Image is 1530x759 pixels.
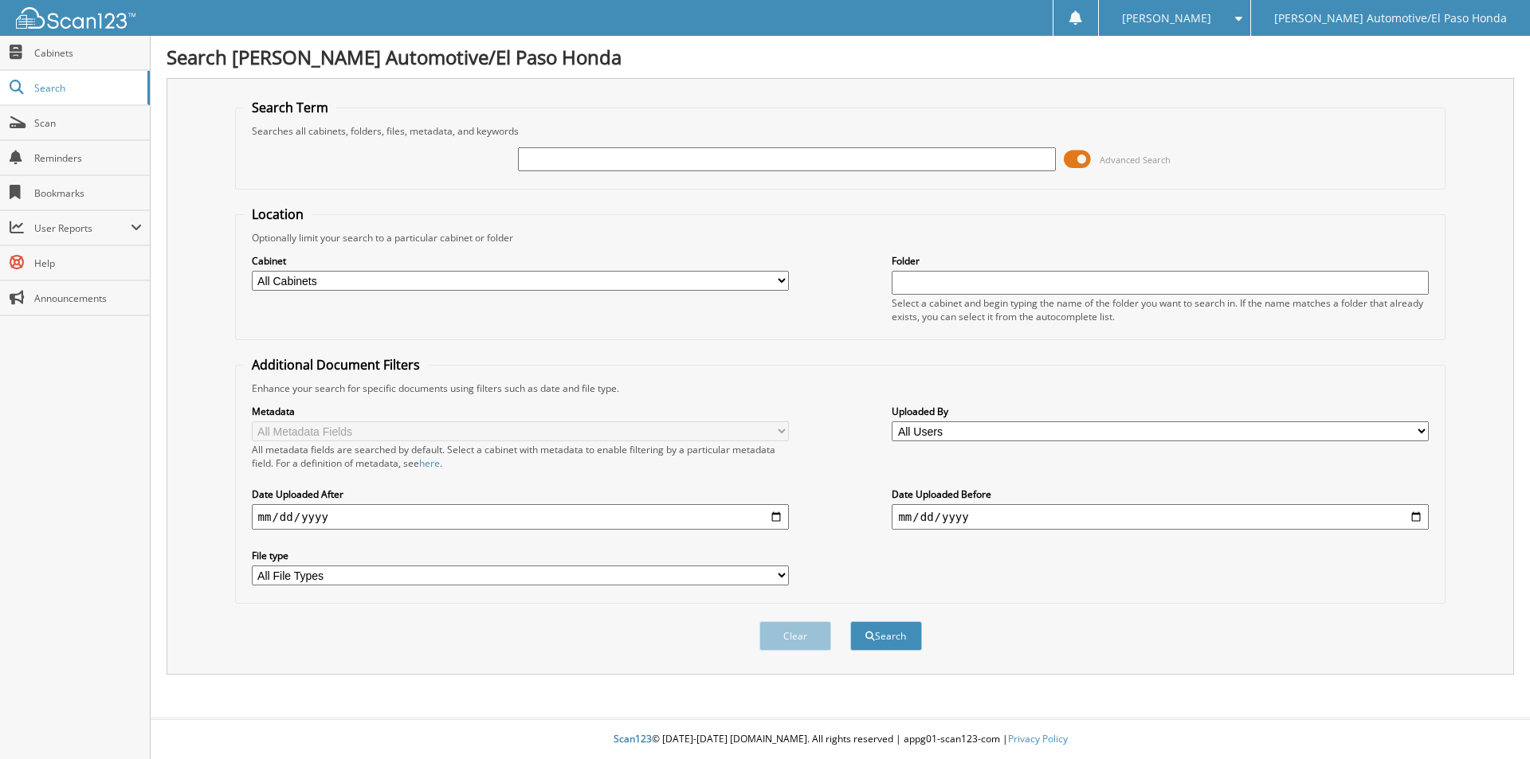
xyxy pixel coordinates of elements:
[16,7,135,29] img: scan123-logo-white.svg
[252,405,789,418] label: Metadata
[892,487,1429,501] label: Date Uploaded Before
[252,549,789,562] label: File type
[850,621,922,651] button: Search
[34,46,142,60] span: Cabinets
[759,621,831,651] button: Clear
[34,291,142,305] span: Announcements
[244,124,1438,138] div: Searches all cabinets, folders, files, metadata, and keywords
[151,720,1530,759] div: © [DATE]-[DATE] [DOMAIN_NAME]. All rights reserved | appg01-scan123-com |
[614,732,652,745] span: Scan123
[244,381,1438,395] div: Enhance your search for specific documents using filters such as date and file type.
[252,487,789,501] label: Date Uploaded After
[244,99,336,116] legend: Search Term
[1122,14,1211,23] span: [PERSON_NAME]
[167,44,1514,70] h1: Search [PERSON_NAME] Automotive/El Paso Honda
[1100,154,1171,166] span: Advanced Search
[252,254,789,268] label: Cabinet
[252,504,789,530] input: start
[1450,683,1530,759] iframe: Chat Widget
[419,456,440,470] a: here
[892,405,1429,418] label: Uploaded By
[892,254,1429,268] label: Folder
[244,356,428,374] legend: Additional Document Filters
[34,151,142,165] span: Reminders
[892,296,1429,323] div: Select a cabinet and begin typing the name of the folder you want to search in. If the name match...
[1008,732,1068,745] a: Privacy Policy
[34,186,142,200] span: Bookmarks
[34,221,131,235] span: User Reports
[34,116,142,130] span: Scan
[244,205,312,223] legend: Location
[892,504,1429,530] input: end
[244,231,1438,245] div: Optionally limit your search to a particular cabinet or folder
[34,256,142,270] span: Help
[252,443,789,470] div: All metadata fields are searched by default. Select a cabinet with metadata to enable filtering b...
[1274,14,1507,23] span: [PERSON_NAME] Automotive/El Paso Honda
[34,81,139,95] span: Search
